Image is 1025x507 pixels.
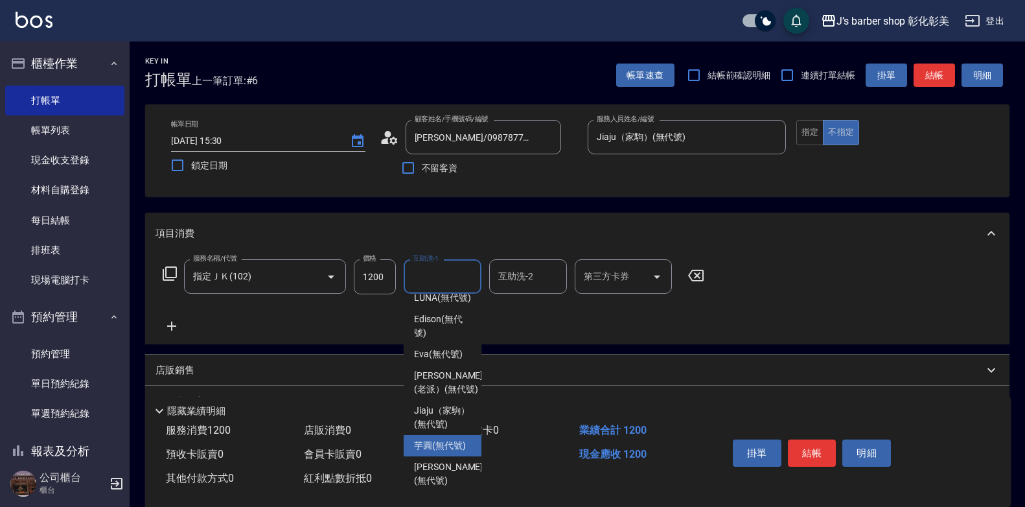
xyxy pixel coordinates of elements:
[414,460,483,488] span: [PERSON_NAME] (無代號)
[145,213,1009,254] div: 項目消費
[155,395,204,408] p: 預收卡販賣
[304,472,372,484] span: 紅利點數折抵 0
[414,348,463,361] span: Eva (無代號)
[962,64,1003,88] button: 明細
[5,339,124,369] a: 預約管理
[647,266,667,287] button: Open
[342,126,373,157] button: Choose date, selected date is 2025-09-22
[579,424,647,436] span: 業績合計 1200
[5,300,124,334] button: 預約管理
[145,355,1009,386] div: 店販銷售
[733,440,781,467] button: 掛單
[414,312,471,340] span: Edison (無代號)
[579,448,647,460] span: 現金應收 1200
[16,12,52,28] img: Logo
[414,291,471,305] span: LUNA (無代號)
[5,145,124,175] a: 現金收支登錄
[801,69,855,82] span: 連續打單結帳
[788,440,836,467] button: 結帳
[191,159,227,172] span: 鎖定日期
[155,227,194,241] p: 項目消費
[5,369,124,399] a: 單日預約紀錄
[167,405,225,418] p: 隱藏業績明細
[783,8,809,34] button: save
[823,120,859,145] button: 不指定
[914,64,955,88] button: 結帳
[304,448,362,460] span: 會員卡販賣 0
[415,114,489,124] label: 顧客姓名/手機號碼/編號
[171,130,337,152] input: YYYY/MM/DD hh:mm
[708,69,771,82] span: 結帳前確認明細
[193,253,236,263] label: 服務名稱/代號
[145,71,192,89] h3: 打帳單
[414,439,466,453] span: 芋圓 (無代號)
[166,472,234,484] span: 其他付款方式 0
[836,13,949,29] div: J’s barber shop 彰化彰美
[166,448,224,460] span: 預收卡販賣 0
[145,386,1009,417] div: 預收卡販賣
[5,175,124,205] a: 材料自購登錄
[321,266,341,287] button: Open
[5,206,124,235] a: 每日結帳
[145,57,192,65] h2: Key In
[5,235,124,265] a: 排班表
[796,120,824,145] button: 指定
[5,115,124,145] a: 帳單列表
[616,64,674,88] button: 帳單速查
[155,364,194,377] p: 店販銷售
[422,161,458,175] span: 不留客資
[10,471,36,497] img: Person
[363,253,376,263] label: 價格
[5,47,124,80] button: 櫃檯作業
[5,434,124,468] button: 報表及分析
[5,265,124,295] a: 現場電腦打卡
[842,440,891,467] button: 明細
[414,369,483,396] span: [PERSON_NAME](老派） (無代號)
[5,86,124,115] a: 打帳單
[192,73,259,89] span: 上一筆訂單:#6
[171,119,198,129] label: 帳單日期
[597,114,654,124] label: 服務人員姓名/編號
[40,484,106,496] p: 櫃台
[40,471,106,484] h5: 公司櫃台
[166,424,231,436] span: 服務消費 1200
[414,404,471,431] span: Jiaju（家駒） (無代號)
[413,253,439,263] label: 互助洗-1
[5,399,124,429] a: 單週預約紀錄
[304,424,351,436] span: 店販消費 0
[816,8,954,34] button: J’s barber shop 彰化彰美
[960,9,1009,33] button: 登出
[866,64,907,88] button: 掛單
